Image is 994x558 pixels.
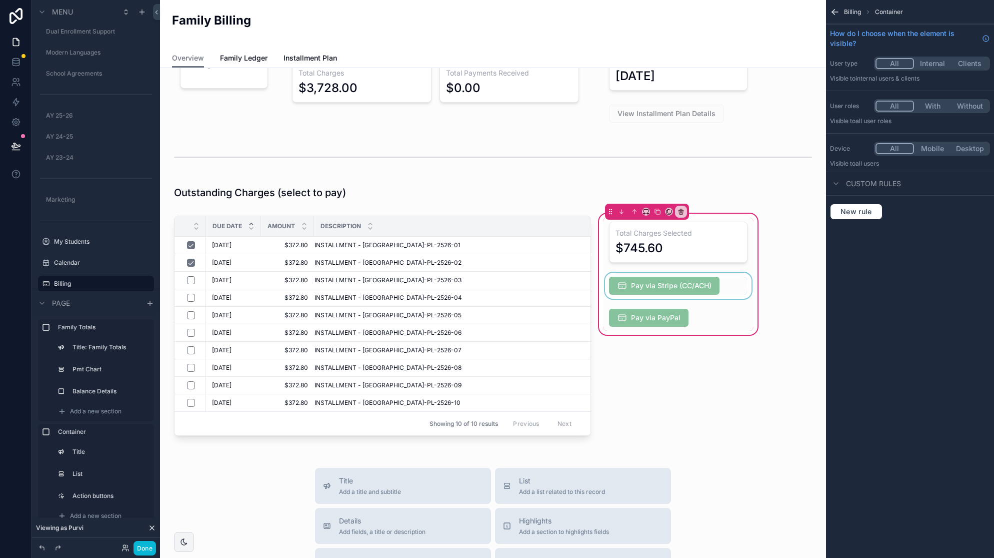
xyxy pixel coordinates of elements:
[212,222,242,230] span: Due Date
[54,259,152,267] label: Calendar
[54,280,148,288] label: Billing
[36,524,83,532] span: Viewing as Purvi
[830,145,870,153] label: Device
[70,407,121,415] span: Add a new section
[315,468,491,504] button: TitleAdd a title and subtitle
[72,387,148,395] label: Balance Details
[283,49,337,69] a: Installment Plan
[267,222,295,230] span: Amount
[46,154,152,162] label: AY 23-24
[951,101,988,112] button: Without
[72,365,148,373] label: Pmt Chart
[46,133,152,141] label: AY 24-25
[830,75,990,83] p: Visible to
[46,28,152,36] label: Dual Enrollment Support
[855,75,919,82] span: Internal users & clients
[844,8,861,16] span: Billing
[914,101,951,112] button: With
[46,49,152,57] label: Modern Languages
[519,476,605,486] span: List
[855,160,879,167] span: all users
[830,117,990,125] p: Visible to
[46,112,152,120] label: AY 25-26
[875,58,914,69] button: All
[46,196,152,204] label: Marketing
[220,53,267,63] span: Family Ledger
[519,528,609,536] span: Add a section to highlights fields
[72,470,148,478] label: List
[58,323,150,331] label: Family Totals
[320,222,361,230] span: Description
[914,143,951,154] button: Mobile
[172,53,204,63] span: Overview
[58,428,150,436] label: Container
[914,58,951,69] button: Internal
[72,448,148,456] label: Title
[133,541,156,555] button: Done
[339,516,425,526] span: Details
[495,508,671,544] button: HighlightsAdd a section to highlights fields
[495,468,671,504] button: ListAdd a list related to this record
[72,343,148,351] label: Title: Family Totals
[52,7,73,17] span: Menu
[429,420,498,428] span: Showing 10 of 10 results
[339,528,425,536] span: Add fields, a title or description
[855,117,891,125] span: All user roles
[830,160,990,168] p: Visible to
[519,516,609,526] span: Highlights
[172,49,204,68] a: Overview
[46,70,152,78] label: School Agreements
[836,207,876,216] span: New rule
[339,476,401,486] span: Title
[172,12,251,29] h2: Family Billing
[830,29,978,49] span: How do I choose when the element is visible?
[220,49,267,69] a: Family Ledger
[846,179,901,189] span: Custom rules
[315,508,491,544] button: DetailsAdd fields, a title or description
[339,488,401,496] span: Add a title and subtitle
[283,53,337,63] span: Installment Plan
[830,29,990,49] a: How do I choose when the element is visible?
[875,143,914,154] button: All
[875,101,914,112] button: All
[72,492,148,500] label: Action buttons
[830,60,870,68] label: User type
[52,298,70,308] span: Page
[830,204,882,220] button: New rule
[70,512,121,520] span: Add a new section
[875,8,903,16] span: Container
[519,488,605,496] span: Add a list related to this record
[32,315,160,538] div: scrollable content
[830,102,870,110] label: User roles
[951,143,988,154] button: Desktop
[951,58,988,69] button: Clients
[54,238,152,246] label: My Students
